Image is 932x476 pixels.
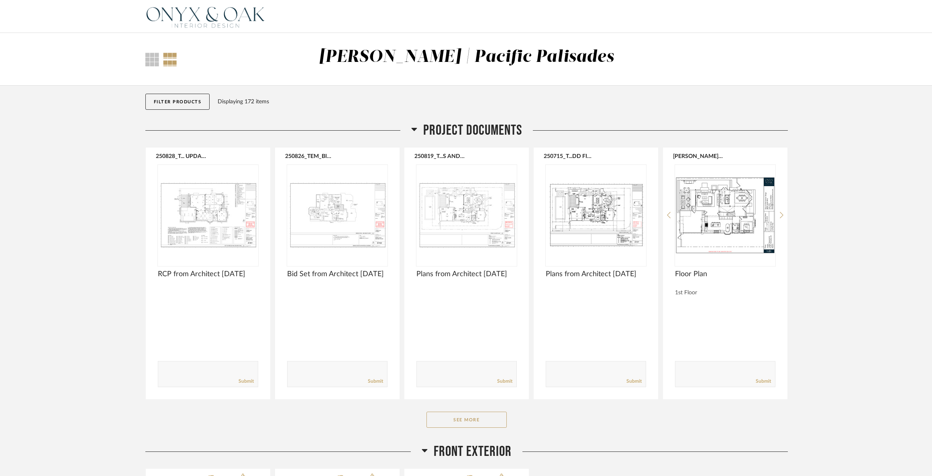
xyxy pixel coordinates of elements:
[414,153,465,159] button: 250819_T...S AND EE.pdf
[423,122,522,139] span: Project Documents
[287,270,387,279] span: Bid Set from Architect [DATE]
[675,165,775,265] img: undefined
[675,289,775,296] div: 1st Floor
[546,270,646,279] span: Plans from Architect [DATE]
[158,270,258,279] span: RCP from Architect [DATE]
[497,378,512,385] a: Submit
[239,378,254,385] a: Submit
[416,165,517,265] img: undefined
[756,378,771,385] a: Submit
[434,443,512,460] span: Front Exterior
[319,49,614,66] div: [PERSON_NAME] | Pacific Palisades
[287,165,387,265] img: undefined
[285,153,335,159] button: 250826_TEM_BID SET.pdf
[218,97,784,106] div: Displaying 172 items
[544,153,594,159] button: 250715_T...DD FINAL.pdf
[156,153,206,159] button: 250828_T... UPDATED.pdf
[158,165,258,265] img: undefined
[368,378,383,385] a: Submit
[626,378,642,385] a: Submit
[145,94,210,110] button: Filter Products
[546,165,646,265] img: undefined
[145,0,266,33] img: 08ecf60b-2490-4d88-a620-7ab89e40e421.png
[675,270,775,279] span: Floor Plan
[673,153,723,159] button: [PERSON_NAME] Residence 1.pdf
[426,412,507,428] button: See More
[416,270,517,279] span: Plans from Architect [DATE]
